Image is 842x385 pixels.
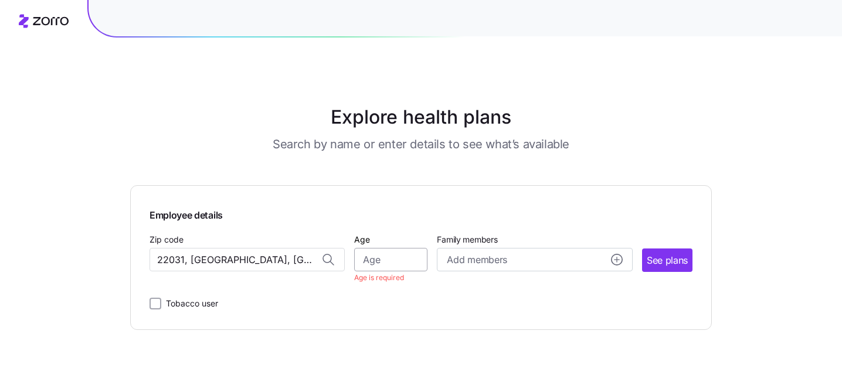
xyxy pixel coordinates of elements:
[273,136,569,152] h3: Search by name or enter details to see what’s available
[611,254,623,265] svg: add icon
[447,253,507,267] span: Add members
[150,233,184,246] label: Zip code
[150,205,692,223] span: Employee details
[354,274,427,282] p: Age is required
[354,248,427,271] input: Age
[642,248,692,272] button: See plans
[437,248,632,271] button: Add membersadd icon
[437,234,632,246] span: Family members
[161,297,218,311] label: Tobacco user
[354,233,370,246] label: Age
[150,248,345,271] input: Zip code
[647,253,688,268] span: See plans
[159,103,683,131] h1: Explore health plans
